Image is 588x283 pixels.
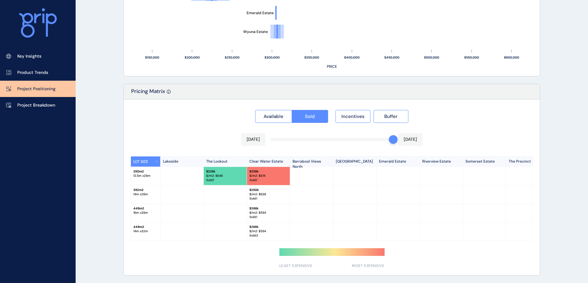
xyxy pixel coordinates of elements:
button: LOT SIZE [131,156,161,167]
p: Somerset Estate [463,156,506,167]
p: The Lookout [204,156,247,167]
text: $150,000 [145,55,159,59]
p: 392 m2 [133,188,158,192]
text: $500,000 [424,55,439,59]
span: Incentives [341,113,365,119]
p: $ 266k [249,225,287,229]
text: $450,000 [384,55,399,59]
p: Product Trends [17,70,48,76]
text: $350,000 [304,55,319,59]
span: MOST EXPENSIVE [352,263,384,269]
p: Sold : 1 [249,196,287,201]
p: 14 m x 28 m [133,192,158,196]
p: Lakeside [161,156,204,167]
p: $ 226k [206,169,244,174]
p: $/m2: $ 638 [249,192,287,196]
p: [DATE] [247,136,260,143]
p: Clear Water Estate [247,156,290,167]
p: 16 m x 28 m [133,211,158,215]
text: $550,000 [464,55,479,59]
p: 448 m2 [133,225,158,229]
p: Sold : 1 [206,178,244,182]
p: The Precinct [506,156,549,167]
span: Available [264,113,283,119]
p: Sold : 3 [249,233,287,238]
text: Emerald Estate [247,10,274,15]
p: [GEOGRAPHIC_DATA] [333,156,377,167]
p: $ 266k [249,206,287,211]
text: PRICE [327,64,337,69]
p: 12.5 m x 28 m [133,174,158,178]
button: Sold [292,110,328,123]
span: Buffer [384,113,398,119]
text: $600,000 [504,55,519,59]
button: Incentives [336,110,370,123]
button: Buffer [373,110,408,123]
p: Emerald Estate [377,156,420,167]
text: Wyuna Estate [243,29,268,34]
p: Project Breakdown [17,102,55,108]
p: Key Insights [17,53,41,59]
p: Sold : 1 [249,178,287,182]
text: $250,000 [225,55,240,59]
text: $200,000 [185,55,200,59]
button: Available [255,110,292,123]
p: $/m2: $ 646 [206,174,244,178]
p: $/m2: $ 594 [249,211,287,215]
p: Barrabool Views North [290,156,333,167]
p: $ 236k [249,169,287,174]
p: 448 m2 [133,206,158,211]
p: 14 m x 32 m [133,229,158,233]
p: 350 m2 [133,169,158,174]
span: LEAST EXPENSIVE [279,263,313,269]
p: $/m2: $ 594 [249,229,287,233]
text: $300,000 [265,55,280,59]
p: $/m2: $ 674 [249,174,287,178]
text: $400,000 [344,55,360,59]
p: Sold : 1 [249,215,287,219]
p: Riverview Estate [420,156,463,167]
p: Pricing Matrix [131,88,165,99]
p: [DATE] [404,136,417,143]
p: $ 250k [249,188,287,192]
span: Sold [305,113,315,119]
p: Project Positioning [17,86,56,92]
